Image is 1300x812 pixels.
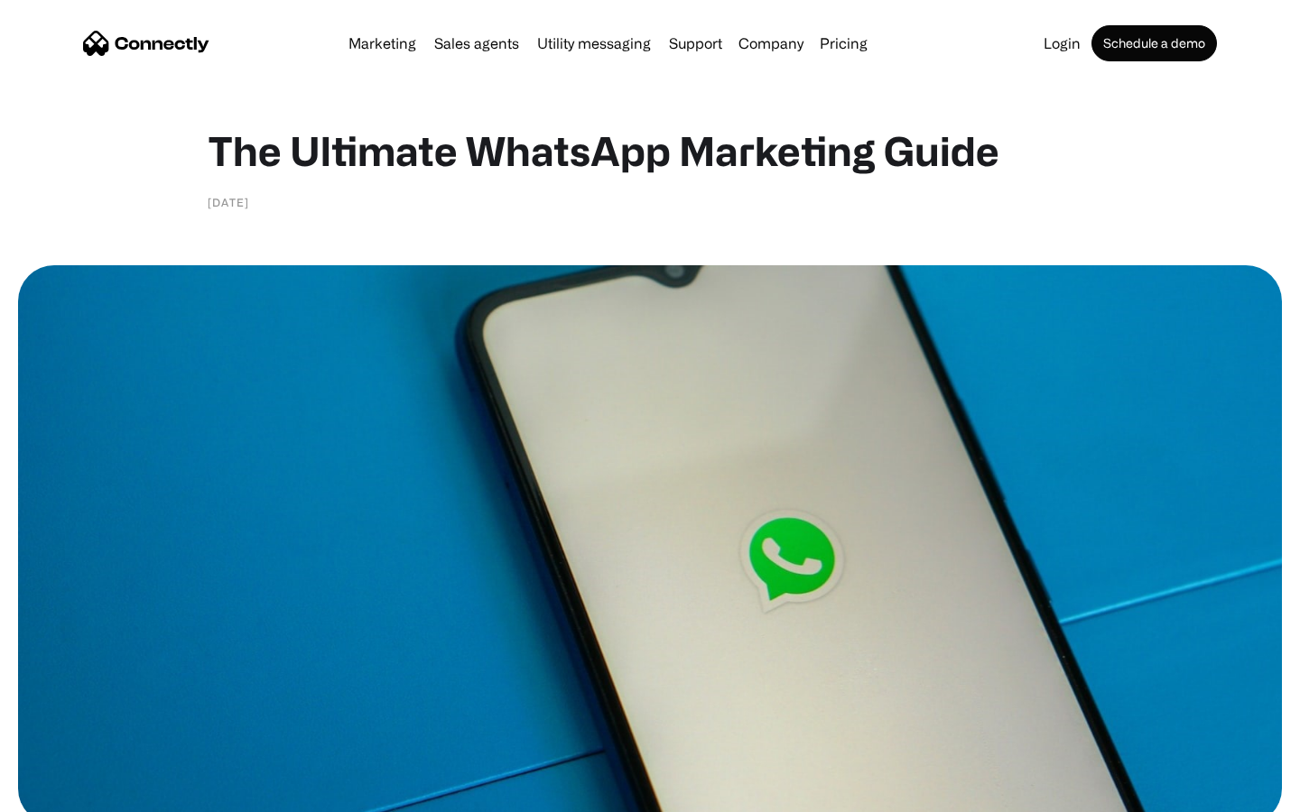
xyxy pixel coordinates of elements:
[36,780,108,806] ul: Language list
[812,36,875,51] a: Pricing
[208,126,1092,175] h1: The Ultimate WhatsApp Marketing Guide
[18,780,108,806] aside: Language selected: English
[1036,36,1088,51] a: Login
[738,31,803,56] div: Company
[341,36,423,51] a: Marketing
[1091,25,1217,61] a: Schedule a demo
[427,36,526,51] a: Sales agents
[530,36,658,51] a: Utility messaging
[662,36,729,51] a: Support
[208,193,249,211] div: [DATE]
